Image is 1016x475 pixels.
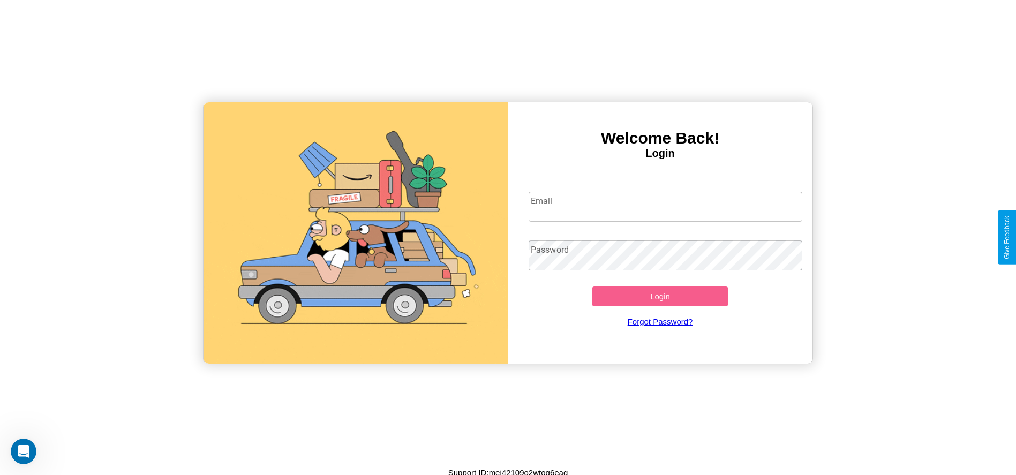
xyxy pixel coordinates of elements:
[508,129,812,147] h3: Welcome Back!
[508,147,812,160] h4: Login
[592,286,729,306] button: Login
[1003,216,1011,259] div: Give Feedback
[523,306,797,337] a: Forgot Password?
[204,102,508,364] img: gif
[11,439,36,464] iframe: Intercom live chat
